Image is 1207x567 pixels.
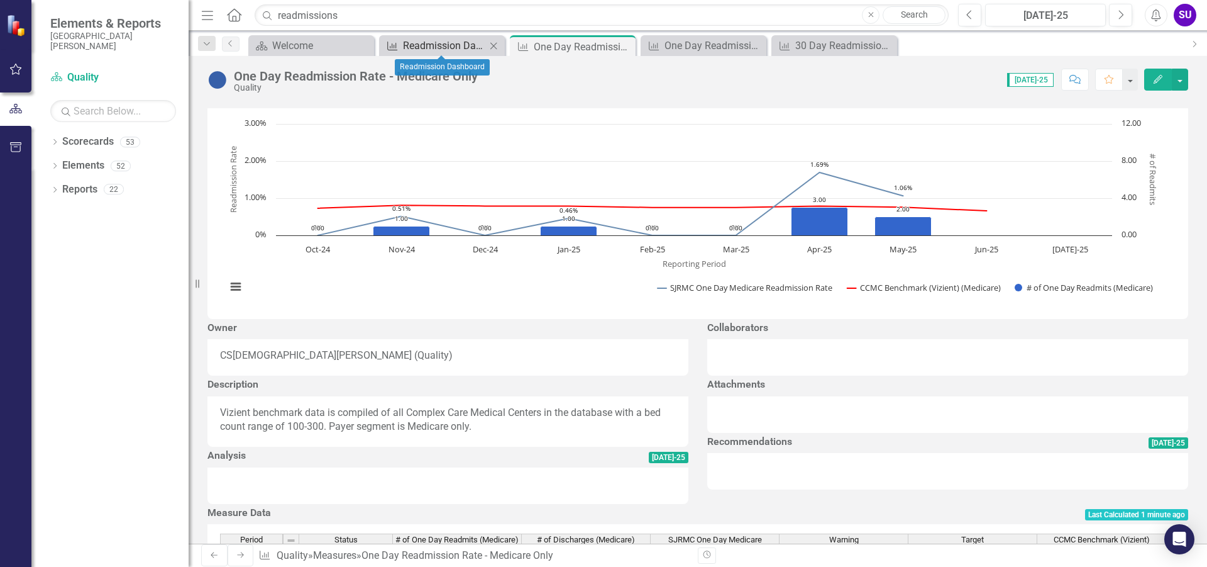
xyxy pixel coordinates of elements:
[658,282,834,293] button: Show SJRMC One Day Medicare Readmission Rate
[395,59,490,76] div: Readmission Dashboard
[791,207,848,235] path: Apr-25, 3. # of One Day Readmits (Medicare).
[334,536,358,544] span: Status
[644,38,763,53] a: One Day Readmission Rate - All Payer Types
[562,214,575,223] text: 1.00
[875,216,932,235] path: May-25, 2. # of One Day Readmits (Medicare).
[774,38,894,53] a: 30 Day Readmission Rates - Overall Compared to Medicare Only
[392,204,411,213] text: 0.51%
[1147,154,1159,205] text: # of Readmits
[961,536,984,544] span: Target
[1015,282,1155,293] button: Show # of One Day Readmits (Medicare)
[245,191,267,203] text: 1.00%
[258,549,688,563] div: » »
[1122,117,1141,128] text: 12.00
[207,322,688,334] h3: Owner
[361,549,553,561] div: One Day Readmission Rate - Medicare Only
[220,118,1166,306] svg: Interactive chart
[989,8,1101,23] div: [DATE]-25
[240,536,263,544] span: Period
[311,223,324,232] text: 0.00
[120,137,140,147] div: 53
[220,349,233,363] div: CS
[810,160,829,169] text: 1.69%
[473,244,499,255] text: Dec-24
[1122,191,1137,203] text: 4.00
[1007,73,1054,87] span: [DATE]-25
[707,379,1188,390] h3: Attachments
[1052,244,1088,255] text: [DATE]-25
[1122,228,1137,240] text: 0.00
[707,436,1036,447] h3: Recommendations
[233,349,453,363] div: [DEMOGRAPHIC_DATA][PERSON_NAME] (Quality)
[974,244,998,255] text: Jun-25
[559,206,578,215] text: 0.46%
[395,536,519,544] span: # of One Day Readmits (Medicare)
[807,244,832,255] text: Apr-25
[272,38,371,53] div: Welcome
[664,38,763,53] div: One Day Readmission Rate - All Payer Types
[62,135,114,149] a: Scorecards
[640,244,665,255] text: Feb-25
[255,4,949,26] input: Search ClearPoint...
[795,38,894,53] div: 30 Day Readmission Rates - Overall Compared to Medicare Only
[228,146,239,213] text: Readmission Rate
[50,70,176,85] a: Quality
[316,203,989,213] g: CCMC Benchmark (Vizient) (Medicare), series 2 of 3. Line with 10 data points. Y axis, Readmission...
[729,223,742,232] text: 0.00
[251,38,371,53] a: Welcome
[890,244,917,255] text: May-25
[1164,524,1194,554] div: Open Intercom Messenger
[62,182,97,197] a: Reports
[62,159,104,173] a: Elements
[220,406,676,435] p: Vizient benchmark data is compiled of all Complex Care Medical Centers in the database with a bed...
[313,549,356,561] a: Measures
[646,223,659,232] text: 0.00
[50,100,176,122] input: Search Below...
[255,228,267,240] text: 0%
[111,160,131,171] div: 52
[847,282,1001,293] button: Show CCMC Benchmark (Vizient) (Medicare)
[306,244,331,255] text: Oct-24
[227,278,245,296] button: View chart menu, Chart
[50,31,176,52] small: [GEOGRAPHIC_DATA][PERSON_NAME]
[245,117,267,128] text: 3.00%
[207,379,688,390] h3: Description
[723,244,749,255] text: Mar-25
[813,195,826,204] text: 3.00
[207,507,581,519] h3: Measure Data
[207,70,228,90] img: No Information
[707,322,1188,334] h3: Collaborators
[894,183,912,192] text: 1.06%
[1149,437,1188,449] span: [DATE]-25
[541,226,597,235] path: Jan-25, 1. # of One Day Readmits (Medicare).
[1040,536,1163,554] span: CCMC Benchmark (Vizient) (Medicare)
[286,536,296,546] img: 8DAGhfEEPCf229AAAAAElFTkSuQmCC
[829,536,859,544] span: Warning
[389,244,416,255] text: Nov-24
[104,184,124,195] div: 22
[1174,4,1196,26] button: SU
[653,536,776,554] span: SJRMC One Day Medicare Readmission Rate
[534,39,632,55] div: One Day Readmission Rate - Medicare Only
[649,452,688,463] span: [DATE]-25
[556,244,580,255] text: Jan-25
[245,154,267,166] text: 2.00%
[537,536,635,544] span: # of Discharges (Medicare)
[648,223,656,232] text: 0%
[234,69,478,83] div: One Day Readmission Rate - Medicare Only
[896,205,910,213] text: 2.00
[985,4,1106,26] button: [DATE]-25
[382,38,486,53] a: Readmission Dashboard
[1085,509,1188,520] span: Last Calculated 1 minute ago
[478,223,492,232] text: 0.00
[50,16,176,31] span: Elements & Reports
[373,226,430,235] path: Nov-24, 1. # of One Day Readmits (Medicare).
[313,223,322,232] text: 0%
[731,223,740,232] text: 0%
[220,118,1176,306] div: Chart. Highcharts interactive chart.
[207,450,445,461] h3: Analysis
[1122,154,1137,166] text: 8.00
[277,549,308,561] a: Quality
[663,258,726,269] text: Reporting Period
